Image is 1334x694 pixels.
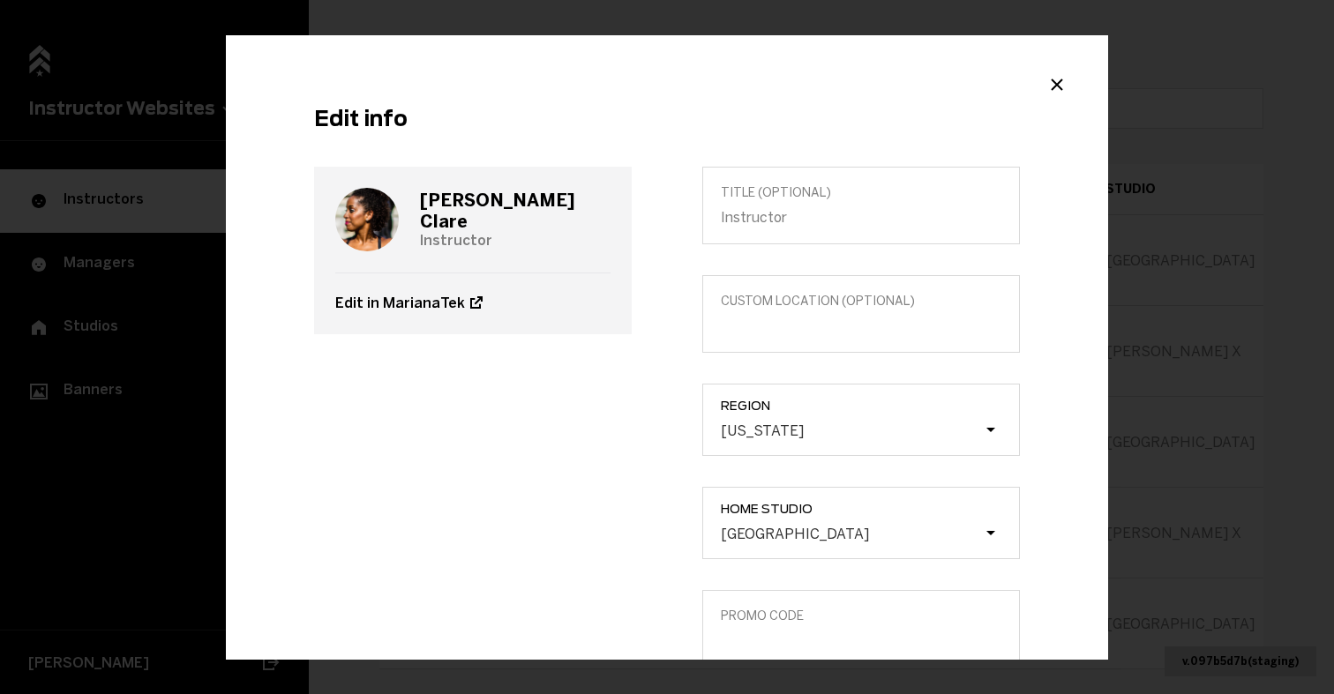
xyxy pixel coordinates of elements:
p: Instructor [420,232,611,249]
img: instructor-4-thumbnail_IBO7rnn.jpg [335,187,399,250]
input: Promo Code [721,631,1001,648]
h3: [PERSON_NAME] Clare [420,190,611,232]
div: [GEOGRAPHIC_DATA] [721,525,869,541]
button: Close modal [1041,70,1073,96]
span: Promo Code [721,608,1001,623]
span: Region [721,398,1019,412]
input: Custom location (Optional) [721,317,1001,333]
span: Custom location (Optional) [721,293,1001,308]
a: Edit in MarianaTek [335,272,611,333]
span: Title (optional) [721,184,1001,199]
h2: Edit info [314,105,1020,131]
input: Title (optional) [721,208,1001,225]
div: Example Modal [226,34,1108,659]
span: Home Studio [721,501,1019,515]
div: [US_STATE] [721,422,804,438]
